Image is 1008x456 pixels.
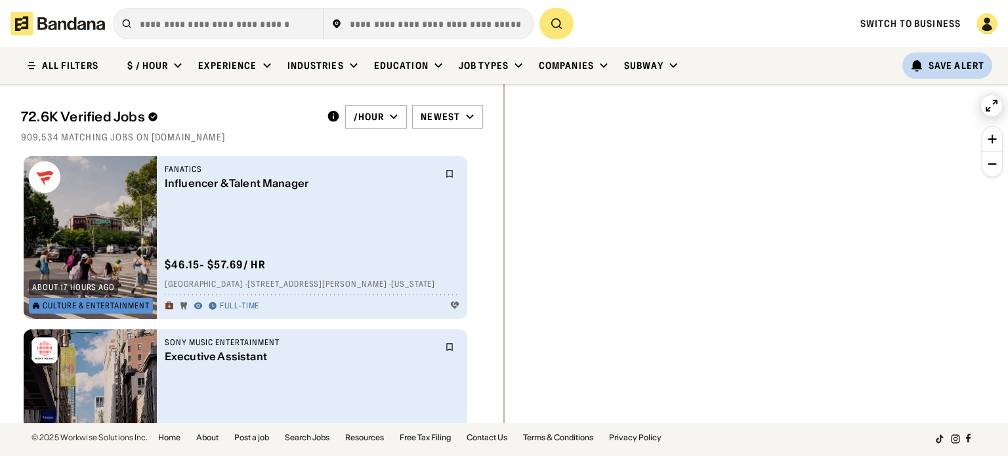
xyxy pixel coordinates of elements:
[32,283,115,291] div: about 17 hours ago
[165,337,437,348] div: Sony Music Entertainment
[198,60,257,72] div: Experience
[21,131,483,143] div: 909,534 matching jobs on [DOMAIN_NAME]
[165,258,266,272] div: $ 46.15 - $57.69 / hr
[29,335,60,366] img: Sony Music Entertainment logo
[29,161,60,193] img: Fanatics logo
[287,60,344,72] div: Industries
[459,60,509,72] div: Job Types
[158,434,180,442] a: Home
[220,301,260,312] div: Full-time
[374,60,429,72] div: Education
[539,60,594,72] div: Companies
[400,434,451,442] a: Free Tax Filing
[21,151,483,424] div: grid
[624,60,663,72] div: Subway
[354,111,385,123] div: /hour
[285,434,329,442] a: Search Jobs
[467,434,507,442] a: Contact Us
[196,434,219,442] a: About
[43,302,150,310] div: Culture & Entertainment
[10,12,105,35] img: Bandana logotype
[929,60,984,72] div: Save Alert
[860,18,961,30] a: Switch to Business
[21,109,316,125] div: 72.6K Verified Jobs
[165,177,437,190] div: Influencer & Talent Manager
[127,60,168,72] div: $ / hour
[234,434,269,442] a: Post a job
[165,350,437,363] div: Executive Assistant
[421,111,460,123] div: Newest
[609,434,661,442] a: Privacy Policy
[31,434,148,442] div: © 2025 Workwise Solutions Inc.
[345,434,384,442] a: Resources
[42,61,98,70] div: ALL FILTERS
[165,280,459,290] div: [GEOGRAPHIC_DATA] · [STREET_ADDRESS][PERSON_NAME] · [US_STATE]
[523,434,593,442] a: Terms & Conditions
[165,164,437,175] div: Fanatics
